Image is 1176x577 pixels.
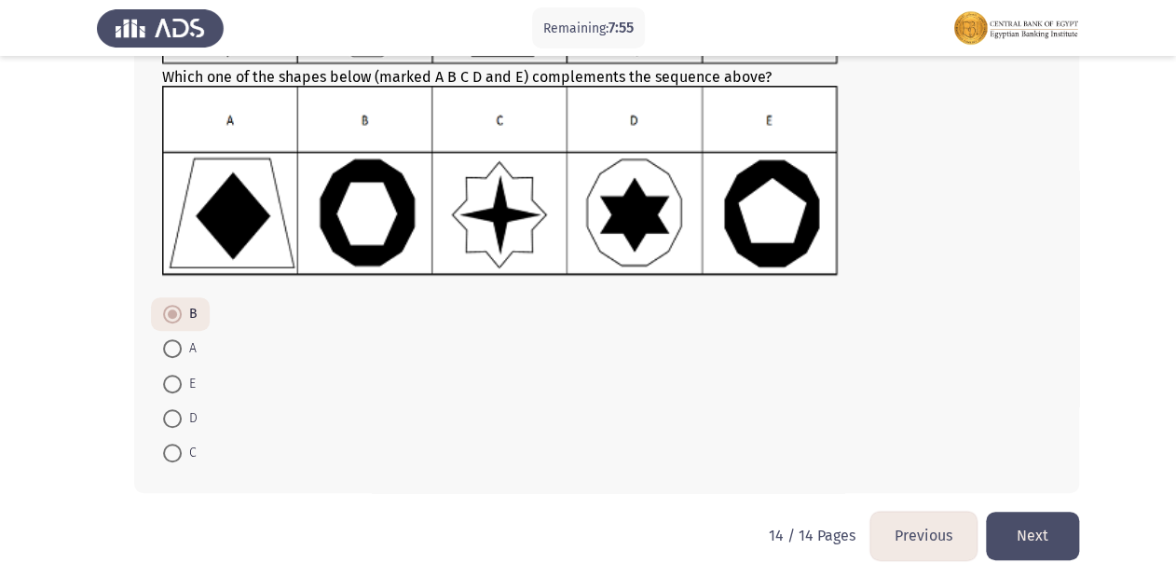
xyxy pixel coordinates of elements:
span: A [182,337,197,360]
span: D [182,407,198,430]
p: Remaining: [543,17,634,40]
p: 14 / 14 Pages [769,527,855,544]
button: load next page [986,512,1079,559]
span: 7:55 [609,19,634,36]
span: C [182,442,197,464]
button: load previous page [870,512,977,559]
img: Assess Talent Management logo [97,2,224,54]
span: E [182,373,196,395]
img: UkFYMDA4NkJfdXBkYXRlZF9DQVRfMjAyMS5wbmcxNjIyMDMzMDM0MDMy.png [162,86,838,276]
img: Assessment logo of FOCUS Assessment 3 Modules EN [952,2,1079,54]
span: B [182,303,198,325]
